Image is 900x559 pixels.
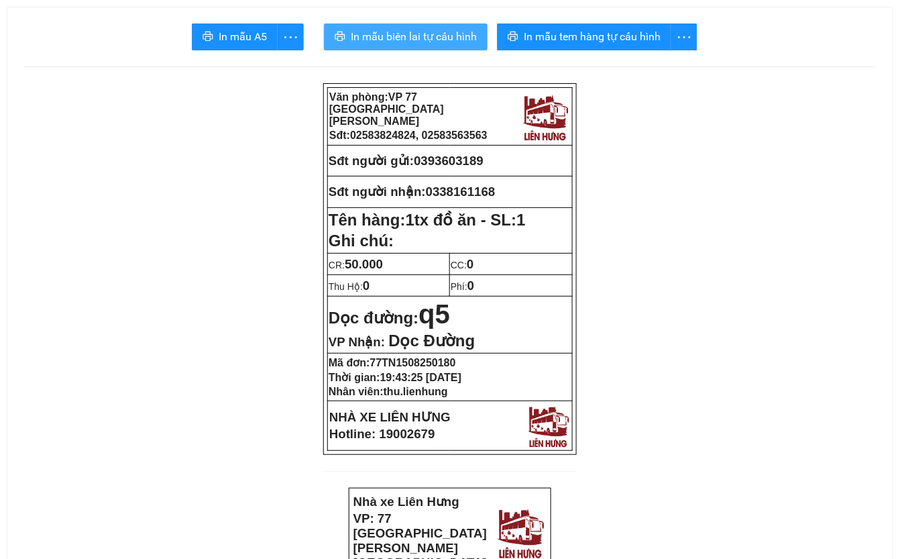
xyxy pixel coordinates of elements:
[451,260,474,270] span: CC:
[329,260,383,270] span: CR:
[329,309,450,327] strong: Dọc đường:
[426,185,496,199] span: 0338161168
[329,232,394,250] span: Ghi chú:
[329,372,461,383] strong: Thời gian:
[520,91,571,142] img: logo
[384,386,448,397] span: thu.lienhung
[277,23,304,50] button: more
[406,211,526,229] span: 1tx đồ ăn - SL:
[350,130,488,141] span: 02583824824, 02583563563
[497,23,671,50] button: printerIn mẫu tem hàng tự cấu hình
[329,427,435,441] strong: Hotline: 19002679
[219,28,267,45] span: In mẫu A5
[329,91,444,127] strong: Văn phòng:
[329,154,414,168] strong: Sđt người gửi:
[329,281,370,292] span: Thu Hộ:
[278,29,303,46] span: more
[525,403,571,449] img: logo
[192,23,278,50] button: printerIn mẫu A5
[353,495,459,509] strong: Nhà xe Liên Hưng
[345,257,383,271] span: 50.000
[508,31,518,44] span: printer
[467,257,473,271] span: 0
[324,23,488,50] button: printerIn mẫu biên lai tự cấu hình
[203,31,213,44] span: printer
[329,130,488,141] strong: Sđt:
[363,278,370,293] span: 0
[329,91,444,127] span: VP 77 [GEOGRAPHIC_DATA][PERSON_NAME]
[329,357,456,368] strong: Mã đơn:
[329,335,385,349] span: VP Nhận:
[414,154,484,168] span: 0393603189
[335,31,345,44] span: printer
[329,211,526,229] strong: Tên hàng:
[329,185,426,199] strong: Sđt người nhận:
[380,372,462,383] span: 19:43:25 [DATE]
[671,23,697,50] button: more
[329,386,448,397] strong: Nhân viên:
[370,357,456,368] span: 77TN1508250180
[451,281,474,292] span: Phí:
[351,28,477,45] span: In mẫu biên lai tự cấu hình
[418,299,450,329] span: q5
[516,211,525,229] span: 1
[329,410,451,424] strong: NHÀ XE LIÊN HƯNG
[467,278,474,293] span: 0
[388,332,475,350] span: Dọc Đường
[524,28,661,45] span: In mẫu tem hàng tự cấu hình
[671,29,697,46] span: more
